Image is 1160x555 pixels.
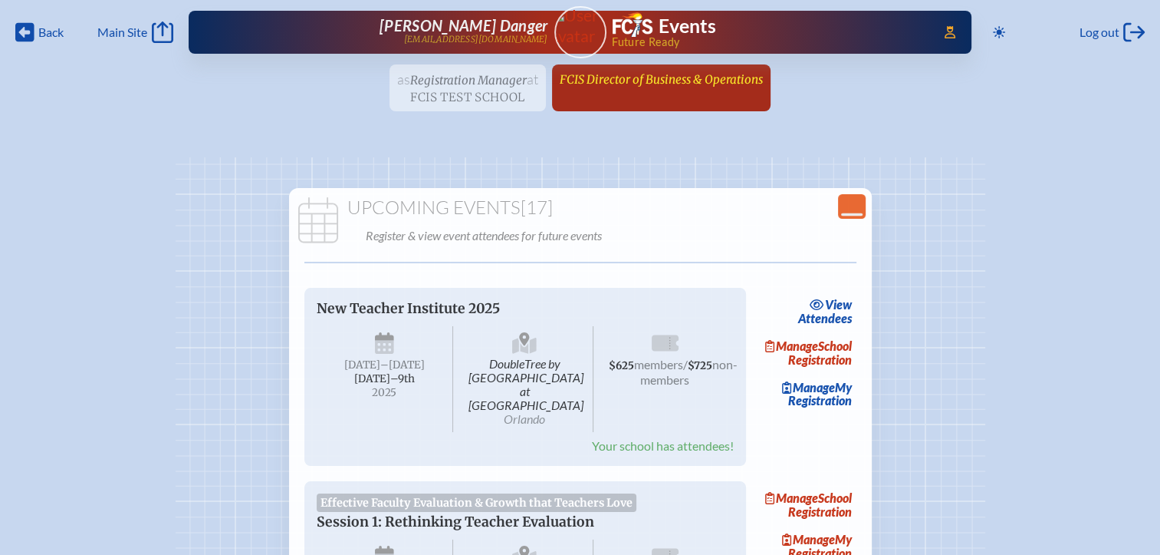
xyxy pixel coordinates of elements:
span: Orlando [504,411,545,426]
span: Your school has attendees! [592,438,734,453]
a: Main Site [97,21,173,43]
span: [DATE] [344,358,380,372]
span: Effective Faculty Evaluation & Growth that Teachers Love [317,494,637,512]
span: New Teacher Institute 2025 [317,300,500,317]
a: ManageSchool Registration [758,335,856,371]
p: [EMAIL_ADDRESS][DOMAIN_NAME] [404,35,548,45]
img: User Avatar [547,5,613,46]
span: Session 1: Rethinking Teacher Evaluation [317,514,594,530]
a: [PERSON_NAME] Danger[EMAIL_ADDRESS][DOMAIN_NAME] [238,17,548,48]
span: view [825,297,852,312]
p: Register & view event attendees for future events [366,225,863,246]
span: Manage [765,339,818,353]
h1: Events [659,17,716,36]
div: FCIS Events — Future ready [613,12,923,48]
span: Manage [782,532,835,547]
span: [17] [521,196,553,219]
span: $625 [609,359,634,372]
a: FCIS LogoEvents [613,12,716,40]
span: Future Ready [611,37,922,48]
span: Manage [765,491,818,505]
span: FCIS Director of Business & Operations [560,72,763,87]
span: 2025 [329,387,441,398]
a: FCIS Director of Business & Operations [554,64,769,94]
a: ManageMy Registration [758,376,856,411]
span: [DATE]–⁠9th [354,372,415,385]
span: non-members [640,357,738,387]
a: User Avatar [554,6,606,58]
h1: Upcoming Events [295,197,866,219]
span: / [683,357,688,372]
span: Back [38,25,64,40]
a: ManageSchool Registration [758,487,856,523]
img: Florida Council of Independent Schools [613,12,652,37]
span: Log out [1079,25,1119,40]
span: Main Site [97,25,147,40]
span: $725 [688,359,712,372]
a: viewAttendees [794,294,856,329]
span: DoubleTree by [GEOGRAPHIC_DATA] at [GEOGRAPHIC_DATA] [456,326,593,432]
span: –[DATE] [380,358,425,372]
span: [PERSON_NAME] Danger [380,16,547,35]
span: members [634,357,683,372]
span: Manage [782,380,835,395]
